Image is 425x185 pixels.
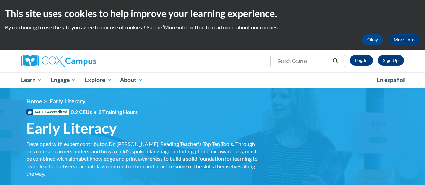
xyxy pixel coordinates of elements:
input: Search Courses [277,57,330,65]
span: Early Literacy [50,98,85,105]
a: Cox Campus [21,55,142,67]
a: About [116,72,147,88]
a: En español [372,73,409,87]
button: Search [330,57,340,65]
a: Register [378,55,404,66]
a: Learn [17,72,47,88]
button: Okay [362,34,383,45]
a: More Info [388,34,420,45]
a: Home [26,98,42,105]
a: Log In [350,55,373,66]
span: Early Literacy [26,119,117,137]
span: 2 Training Hours [98,109,138,115]
h2: This site uses cookies to help improve your learning experience. [5,7,420,20]
span: Engage [51,76,76,84]
span: Explore [85,76,112,84]
p: By continuing to use the site you agree to our use of cookies. Use the ‘More info’ button to read... [5,24,420,31]
span: IACET Accredited [26,109,69,115]
div: Main menu [16,72,409,88]
iframe: Button to launch messaging window [398,158,420,180]
span: About [120,76,143,84]
span: Learn [21,76,42,84]
img: Cox Campus [21,55,96,67]
a: Engage [46,72,80,88]
a: Explore [80,72,116,88]
span: En español [377,76,405,83]
span: • [94,109,97,115]
div: Developed with expert contributor, Dr. [PERSON_NAME], Reading Teacher's Top Ten Tools. Through th... [26,140,258,177]
span: 0.2 CEUs [71,108,138,116]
